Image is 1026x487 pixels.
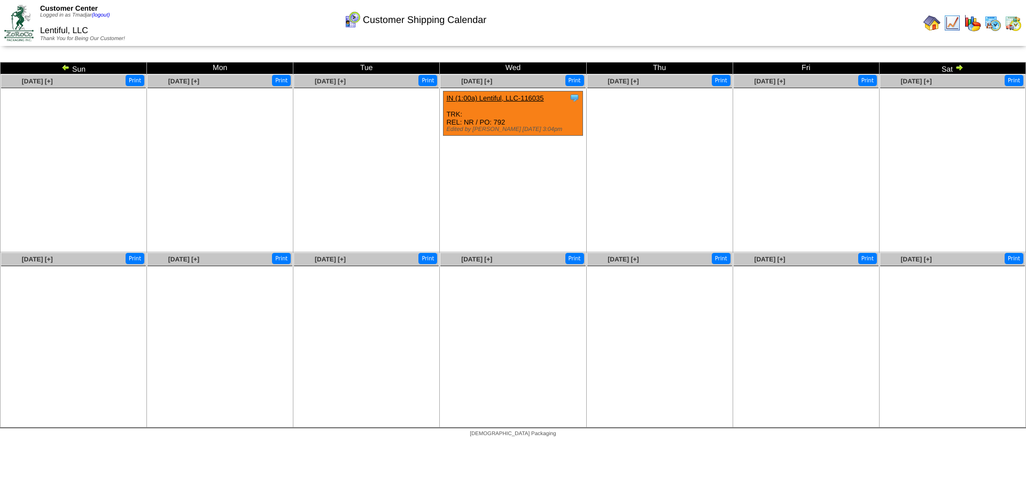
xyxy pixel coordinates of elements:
[879,63,1025,74] td: Sat
[470,431,556,437] span: [DEMOGRAPHIC_DATA] Packaging
[446,94,543,102] a: IN (1:00a) Lentiful, LLC-116035
[984,14,1001,32] img: calendarprod.gif
[608,256,639,263] a: [DATE] [+]
[901,256,932,263] a: [DATE] [+]
[22,78,53,85] a: [DATE] [+]
[733,63,879,74] td: Fri
[92,12,110,18] a: (logout)
[272,253,291,264] button: Print
[754,256,785,263] a: [DATE] [+]
[712,75,730,86] button: Print
[858,75,877,86] button: Print
[315,78,346,85] a: [DATE] [+]
[363,14,486,26] span: Customer Shipping Calendar
[40,12,110,18] span: Logged in as Tmadjar
[444,91,582,136] div: TRK: REL: NR / PO: 792
[147,63,293,74] td: Mon
[61,63,70,72] img: arrowleft.gif
[565,75,584,86] button: Print
[565,253,584,264] button: Print
[440,63,586,74] td: Wed
[126,75,144,86] button: Print
[1005,75,1023,86] button: Print
[168,78,199,85] a: [DATE] [+]
[858,253,877,264] button: Print
[293,63,440,74] td: Tue
[461,78,492,85] a: [DATE] [+]
[901,78,932,85] a: [DATE] [+]
[955,63,963,72] img: arrowright.gif
[315,256,346,263] a: [DATE] [+]
[923,14,941,32] img: home.gif
[944,14,961,32] img: line_graph.gif
[344,11,361,28] img: calendarcustomer.gif
[1005,14,1022,32] img: calendarinout.gif
[126,253,144,264] button: Print
[418,253,437,264] button: Print
[1,63,147,74] td: Sun
[964,14,981,32] img: graph.gif
[418,75,437,86] button: Print
[272,75,291,86] button: Print
[40,26,88,35] span: Lentiful, LLC
[1005,253,1023,264] button: Print
[461,256,492,263] a: [DATE] [+]
[754,78,785,85] a: [DATE] [+]
[40,4,98,12] span: Customer Center
[446,126,582,133] div: Edited by [PERSON_NAME] [DATE] 3:04pm
[168,256,199,263] a: [DATE] [+]
[4,5,34,41] img: ZoRoCo_Logo(Green%26Foil)%20jpg.webp
[40,36,125,42] span: Thank You for Being Our Customer!
[586,63,733,74] td: Thu
[569,92,580,103] img: Tooltip
[22,256,53,263] a: [DATE] [+]
[608,78,639,85] a: [DATE] [+]
[712,253,730,264] button: Print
